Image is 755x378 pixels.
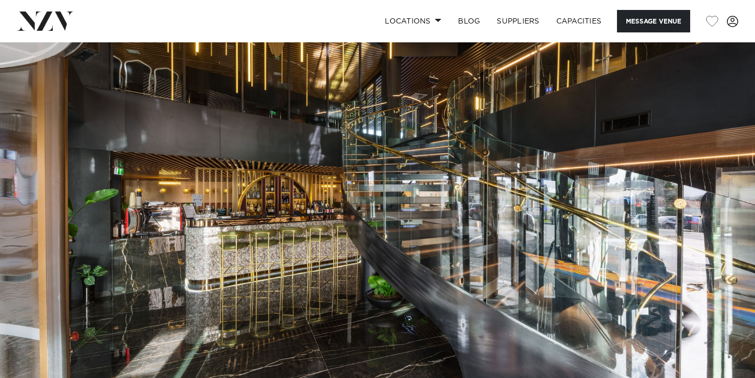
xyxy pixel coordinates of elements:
button: Message Venue [617,10,690,32]
a: BLOG [450,10,488,32]
img: nzv-logo.png [17,12,74,30]
a: SUPPLIERS [488,10,547,32]
a: Locations [376,10,450,32]
a: Capacities [548,10,610,32]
